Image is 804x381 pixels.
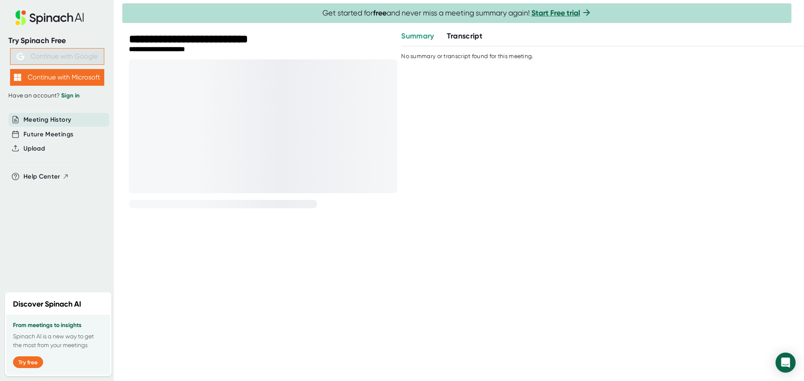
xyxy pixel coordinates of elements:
[23,144,45,153] button: Upload
[13,322,103,329] h3: From meetings to insights
[13,332,103,350] p: Spinach AI is a new way to get the most from your meetings
[401,31,434,41] span: Summary
[447,31,483,41] span: Transcript
[61,92,80,99] a: Sign in
[10,48,104,65] button: Continue with Google
[23,172,60,182] span: Help Center
[401,31,434,42] button: Summary
[13,299,81,310] h2: Discover Spinach AI
[10,69,104,86] button: Continue with Microsoft
[401,53,533,60] div: No summary or transcript found for this meeting.
[17,53,24,60] img: Aehbyd4JwY73AAAAAElFTkSuQmCC
[23,115,71,125] button: Meeting History
[447,31,483,42] button: Transcript
[13,356,43,368] button: Try free
[776,353,796,373] div: Open Intercom Messenger
[322,8,592,18] span: Get started for and never miss a meeting summary again!
[8,36,106,46] div: Try Spinach Free
[23,172,69,182] button: Help Center
[531,8,580,18] a: Start Free trial
[373,8,387,18] b: free
[8,92,106,100] div: Have an account?
[23,130,73,139] button: Future Meetings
